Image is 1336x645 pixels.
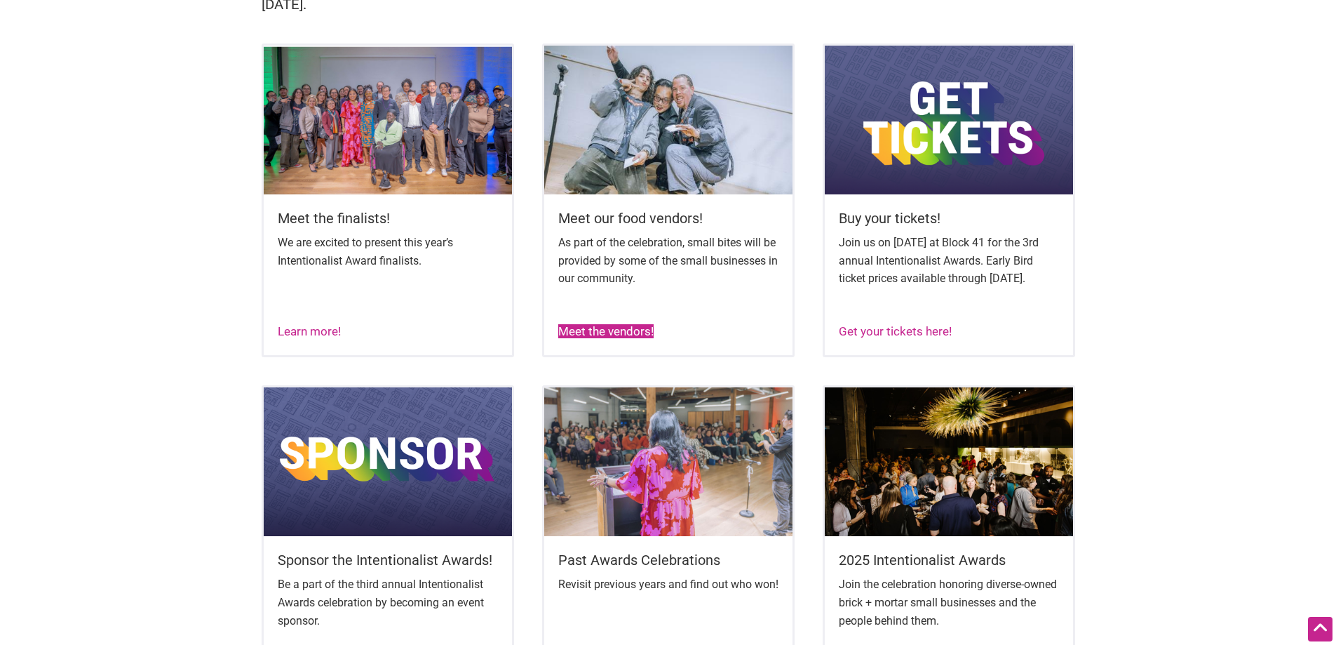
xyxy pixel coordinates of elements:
h5: Meet our food vendors! [558,208,778,228]
h5: Sponsor the Intentionalist Awards! [278,550,498,570]
a: Meet the vendors! [558,324,654,338]
p: Join us on [DATE] at Block 41 for the 3rd annual Intentionalist Awards. Early Bird ticket prices ... [839,234,1059,288]
p: We are excited to present this year’s Intentionalist Award finalists. [278,234,498,270]
p: Revisit previous years and find out who won! [558,576,778,594]
p: As part of the celebration, small bites will be provided by some of the small businesses in our c... [558,234,778,288]
a: Get your tickets here! [839,324,952,338]
h5: Meet the finalists! [278,208,498,228]
p: Be a part of the third annual Intentionalist Awards celebration by becoming an event sponsor. [278,576,498,630]
h5: Past Awards Celebrations [558,550,778,570]
div: Scroll Back to Top [1308,617,1332,641]
a: Learn more! [278,324,341,338]
p: Join the celebration honoring diverse-owned brick + mortar small businesses and the people behind... [839,576,1059,630]
h5: Buy your tickets! [839,208,1059,228]
h5: 2025 Intentionalist Awards [839,550,1059,570]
